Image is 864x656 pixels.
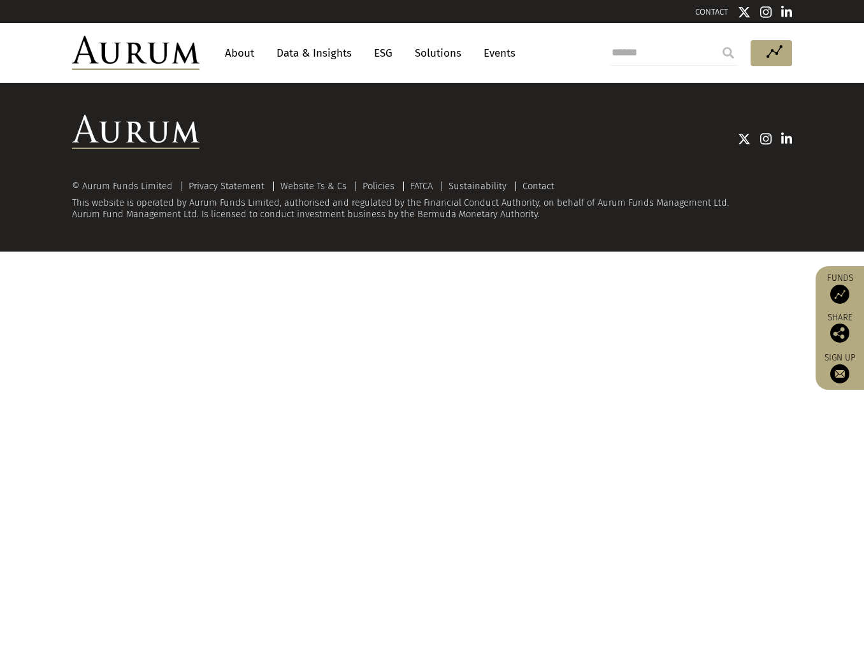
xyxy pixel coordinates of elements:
img: Twitter icon [738,132,751,145]
a: Policies [363,180,394,192]
a: ESG [368,41,399,65]
img: Twitter icon [738,6,751,18]
a: About [219,41,261,65]
a: Sustainability [449,180,507,192]
div: This website is operated by Aurum Funds Limited, authorised and regulated by the Financial Conduc... [72,181,792,220]
div: © Aurum Funds Limited [72,182,179,191]
img: Instagram icon [760,132,772,145]
a: Contact [522,180,554,192]
img: Linkedin icon [781,132,793,145]
a: Events [477,41,515,65]
a: FATCA [410,180,433,192]
a: Privacy Statement [189,180,264,192]
a: Data & Insights [270,41,358,65]
a: Website Ts & Cs [280,180,347,192]
input: Submit [716,40,741,66]
img: Aurum [72,36,199,70]
a: CONTACT [695,7,728,17]
img: Instagram icon [760,6,772,18]
img: Aurum Logo [72,115,199,149]
a: Solutions [408,41,468,65]
img: Linkedin icon [781,6,793,18]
